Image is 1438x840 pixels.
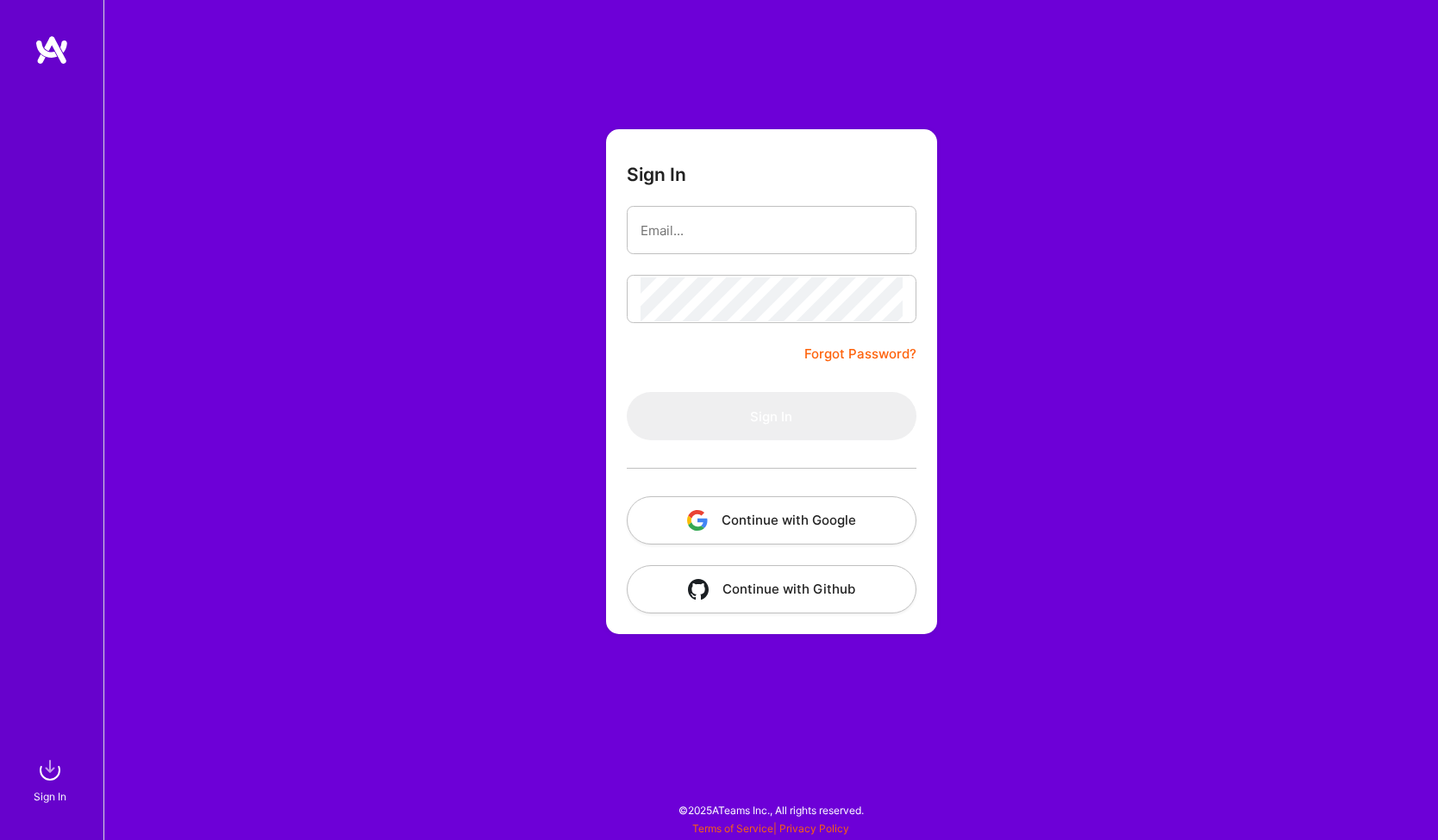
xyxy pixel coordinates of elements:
[627,164,686,185] h3: Sign In
[103,788,1438,831] div: © 2025 ATeams Inc., All rights reserved.
[33,753,67,787] img: sign in
[627,496,916,544] button: Continue with Google
[627,565,916,613] button: Continue with Github
[641,208,903,252] input: Email...
[627,392,916,440] button: Sign In
[688,579,709,600] img: icon
[692,822,849,835] span: |
[34,787,66,806] div: Sign In
[34,34,69,65] img: logo
[36,753,67,806] a: sign inSign In
[692,822,773,835] a: Terms of Service
[804,344,916,364] a: Forgot Password?
[687,510,708,531] img: icon
[779,822,849,835] a: Privacy Policy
